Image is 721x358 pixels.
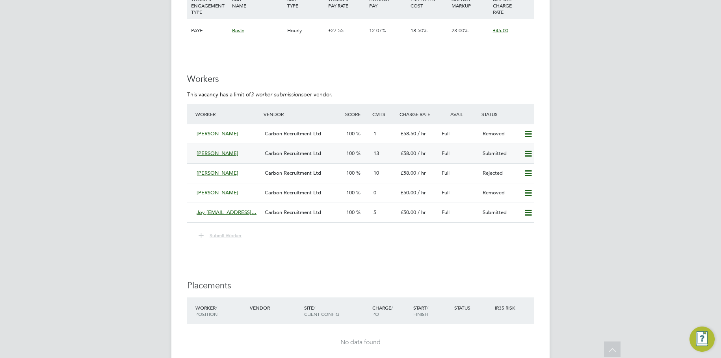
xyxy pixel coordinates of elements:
span: [PERSON_NAME] [197,130,238,137]
div: Removed [479,186,520,199]
span: Carbon Recruitment Ltd [265,150,321,157]
span: / hr [418,189,426,196]
div: Charge Rate [398,107,439,121]
div: Vendor [248,301,302,315]
span: Basic [232,27,244,34]
span: / Client Config [304,304,339,317]
span: / hr [418,130,426,137]
span: £58.50 [401,130,416,137]
span: 23.00% [452,27,468,34]
span: Full [442,170,450,176]
div: PAYE [189,19,230,42]
span: / hr [418,209,426,216]
span: Full [442,209,450,216]
span: 0 [374,189,376,196]
div: Rejected [479,167,520,180]
div: Vendor [262,107,343,121]
span: £50.00 [401,189,416,196]
p: This vacancy has a limit of per vendor. [187,91,534,98]
span: 100 [346,150,355,157]
div: Submitted [479,206,520,219]
div: Avail [439,107,479,121]
div: Submitted [479,147,520,160]
span: 100 [346,130,355,137]
div: Status [452,301,493,315]
span: Carbon Recruitment Ltd [265,209,321,216]
span: Full [442,150,450,157]
span: Full [442,189,450,196]
div: Start [411,301,452,321]
span: / Position [195,304,217,317]
span: / PO [372,304,393,317]
div: Cmts [370,107,398,121]
span: 5 [374,209,376,216]
span: £58.00 [401,150,416,157]
div: IR35 Risk [493,301,520,315]
div: Worker [193,301,248,321]
div: £27.55 [326,19,367,42]
span: [PERSON_NAME] [197,150,238,157]
span: 1 [374,130,376,137]
div: Removed [479,127,520,140]
button: Submit Worker [193,231,248,241]
div: Site [302,301,370,321]
span: 13 [374,150,379,157]
span: 100 [346,209,355,216]
span: / Finish [413,304,428,317]
span: £45.00 [493,27,508,34]
span: [PERSON_NAME] [197,189,238,196]
span: / hr [418,170,426,176]
h3: Placements [187,280,534,292]
span: 10 [374,170,379,176]
span: Carbon Recruitment Ltd [265,189,321,196]
div: Worker [193,107,262,121]
span: 18.50% [411,27,427,34]
span: £50.00 [401,209,416,216]
div: Status [479,107,534,121]
div: No data found [195,338,526,347]
span: [PERSON_NAME] [197,170,238,176]
span: / hr [418,150,426,157]
span: 12.07% [369,27,386,34]
div: Charge [370,301,411,321]
span: Carbon Recruitment Ltd [265,170,321,176]
button: Engage Resource Center [689,327,715,352]
div: Score [343,107,370,121]
span: £58.00 [401,170,416,176]
span: Full [442,130,450,137]
div: Hourly [285,19,326,42]
em: 3 worker submissions [251,91,303,98]
h3: Workers [187,74,534,85]
span: 100 [346,189,355,196]
span: Joy [EMAIL_ADDRESS]… [197,209,256,216]
span: Submit Worker [210,232,242,238]
span: 100 [346,170,355,176]
span: Carbon Recruitment Ltd [265,130,321,137]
